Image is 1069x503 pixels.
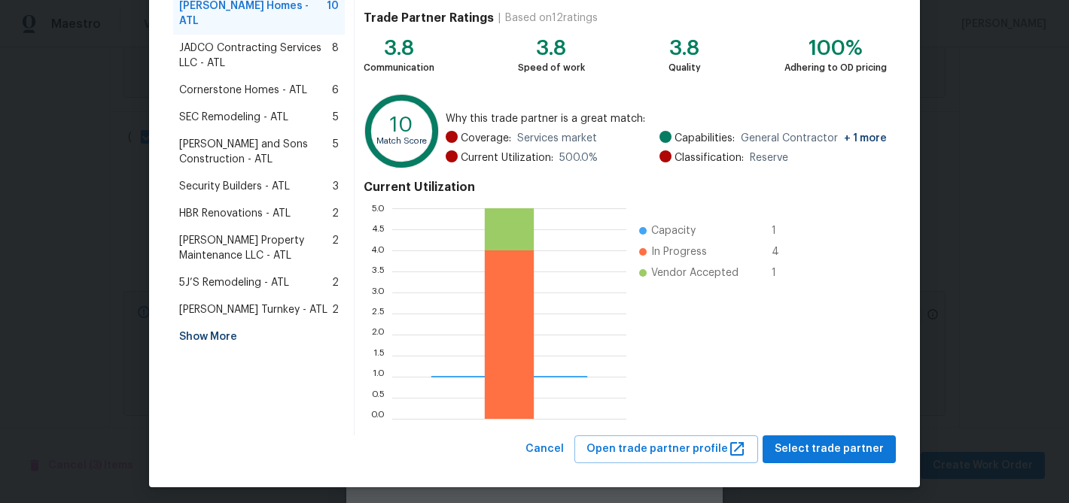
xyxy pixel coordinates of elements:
span: Classification: [675,150,744,165]
text: 1.5 [373,351,385,360]
span: Reserve [750,150,788,165]
span: Cornerstone Homes - ATL [179,83,307,98]
text: 4.5 [371,225,385,234]
h4: Current Utilization [364,180,887,195]
span: + 1 more [844,133,887,144]
span: General Contractor [741,131,887,146]
div: Speed of work [518,60,585,75]
div: Quality [669,60,701,75]
span: 6 [332,83,339,98]
span: 5 [333,137,339,167]
div: 100% [784,41,887,56]
span: 2 [332,233,339,263]
div: Show More [173,323,345,350]
span: Select trade partner [775,440,884,459]
text: 0.5 [371,393,385,402]
text: 10 [390,114,413,135]
span: Cancel [525,440,564,459]
div: 3.8 [364,41,434,56]
span: 3 [333,179,339,194]
button: Cancel [519,435,570,463]
button: Open trade partner profile [574,435,758,463]
span: Security Builders - ATL [179,179,290,194]
span: 5 [333,110,339,125]
span: 500.0 % [559,150,598,165]
span: Open trade partner profile [586,440,746,459]
span: 5J’S Remodeling - ATL [179,275,289,290]
text: 2.5 [372,309,385,318]
text: Match Score [376,137,427,145]
span: 2 [332,302,339,317]
span: Capacity [651,223,696,238]
text: 5.0 [371,204,385,213]
span: 1 [772,265,796,280]
span: Coverage: [461,131,511,146]
span: 8 [332,41,339,71]
text: 4.0 [370,246,385,255]
span: Capabilities: [675,131,735,146]
span: Services market [517,131,597,146]
h4: Trade Partner Ratings [364,11,494,26]
div: Adhering to OD pricing [784,60,887,75]
div: 3.8 [669,41,701,56]
text: 0.0 [370,414,385,423]
span: HBR Renovations - ATL [179,206,291,221]
span: Why this trade partner is a great match: [446,111,887,126]
span: Current Utilization: [461,150,553,165]
span: 4 [772,244,796,259]
div: Based on 12 ratings [505,11,598,26]
span: In Progress [651,244,707,259]
span: [PERSON_NAME] Property Maintenance LLC - ATL [179,233,332,263]
span: 1 [772,223,796,238]
span: JADCO Contracting Services LLC - ATL [179,41,332,71]
span: 2 [332,275,339,290]
text: 1.0 [373,372,385,381]
text: 3.0 [371,288,385,297]
button: Select trade partner [763,435,896,463]
span: [PERSON_NAME] and Sons Construction - ATL [179,137,333,167]
text: 2.0 [371,330,385,339]
span: 2 [332,206,339,221]
span: SEC Remodeling - ATL [179,110,288,125]
div: | [494,11,505,26]
span: [PERSON_NAME] Turnkey - ATL [179,302,327,317]
text: 3.5 [372,267,385,276]
div: 3.8 [518,41,585,56]
div: Communication [364,60,434,75]
span: Vendor Accepted [651,265,739,280]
